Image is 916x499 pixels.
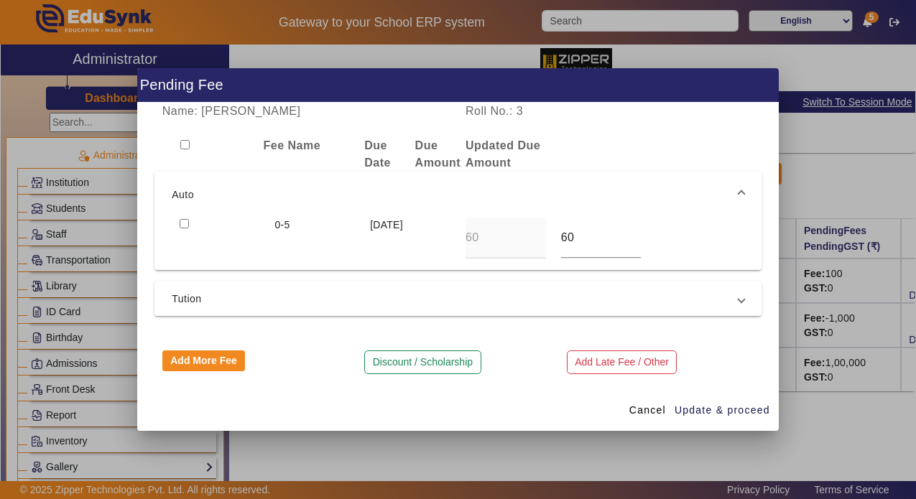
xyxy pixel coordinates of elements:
b: Fee Name [263,139,320,151]
button: Discount / Scholarship [364,350,481,375]
h1: Pending Fee [137,68,779,102]
button: Update & proceed [674,397,771,423]
b: Due Date [364,139,391,169]
div: Roll No.: 3 [458,103,610,120]
span: Cancel [629,403,666,418]
div: Auto [154,218,762,270]
button: Add Late Fee / Other [567,350,677,375]
button: Add More Fee [162,350,246,372]
mat-expansion-panel-header: Auto [154,172,762,218]
span: Auto [172,186,739,203]
span: 0-5 [274,219,290,230]
span: [DATE] [370,219,403,230]
input: Amount [466,229,546,246]
button: Cancel [624,397,672,423]
mat-expansion-panel-header: Tution [154,281,762,316]
span: Tution [172,290,739,307]
span: Update & proceed [675,403,770,418]
b: Due Amount [415,139,461,169]
input: Amount [561,229,642,246]
b: Updated Due Amount [466,139,540,169]
div: Name: [PERSON_NAME] [154,103,458,120]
